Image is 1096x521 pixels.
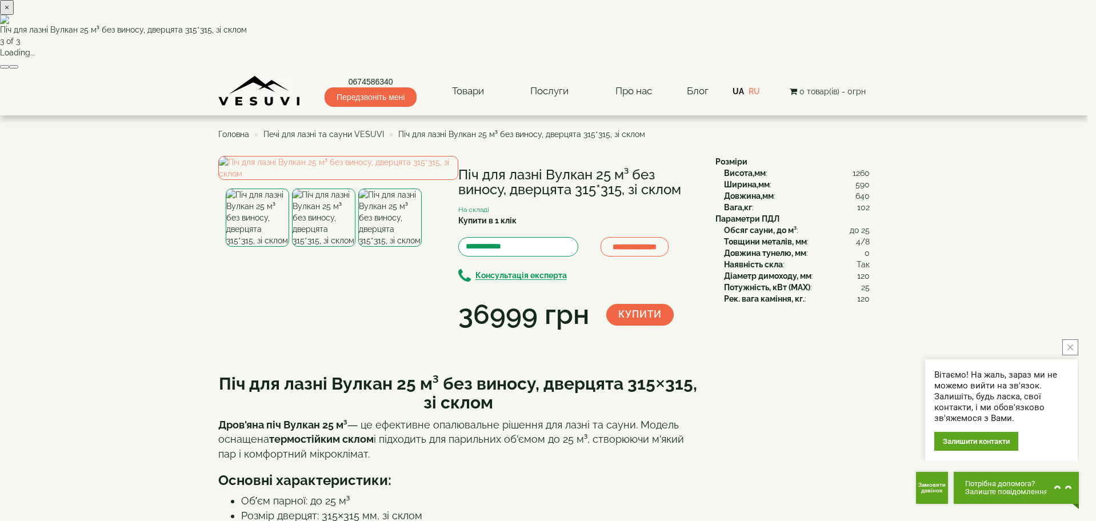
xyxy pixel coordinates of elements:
[724,271,811,280] b: Діаметр димоходу, мм
[724,226,797,235] b: Обсяг сауни, до м³
[916,482,948,494] span: Замовити дзвінок
[954,472,1079,504] button: Chat button
[934,370,1069,424] div: Вітаємо! На жаль, зараз ми не можемо вийти на зв'язок. Залишіть, будь ласка, свої контакти, і ми ...
[292,189,355,247] img: Піч для лазні Вулкан 25 м³ без виносу, дверцята 315*315, зі склом
[934,432,1018,451] div: Залишити контакти
[724,237,807,246] b: Товщини металів, мм
[219,374,697,412] b: Піч для лазні Вулкан 25 м³ без виносу, дверцята 315×315, зі склом
[724,270,870,282] div: :
[218,419,347,431] strong: Дров'яна піч Вулкан 25 м³
[325,76,417,87] a: 0674586340
[269,433,374,445] strong: термостійким склом
[856,236,870,247] span: 4/8
[724,236,870,247] div: :
[458,167,698,198] h1: Піч для лазні Вулкан 25 м³ без виносу, дверцята 315*315, зі склом
[724,169,766,178] b: Висота,мм
[9,65,18,69] button: Next (Right arrow key)
[715,214,779,223] b: Параметри ПДЛ
[687,85,709,97] a: Блог
[733,87,744,96] a: UA
[965,480,1048,488] span: Потрібна допомога?
[475,271,567,280] b: Консультація експерта
[604,78,663,105] a: Про нас
[855,190,870,202] span: 640
[850,225,870,236] span: до 25
[786,85,869,98] button: 0 товар(ів) - 0грн
[749,87,760,96] a: RU
[724,293,870,304] div: :
[865,247,870,259] span: 0
[325,87,417,107] span: Передзвоніть мені
[857,259,870,270] span: Так
[519,78,580,105] a: Послуги
[218,130,249,139] a: Головна
[724,179,870,190] div: :
[724,260,783,269] b: Наявність скла
[724,294,805,303] b: Рек. вага каміння, кг.
[724,167,870,179] div: :
[724,203,752,212] b: Вага,кг
[965,488,1048,496] span: Залиште повідомлення
[724,247,870,259] div: :
[241,494,698,508] li: Об’єм парної: до 25 м³
[724,202,870,213] div: :
[724,191,774,201] b: Довжина,мм
[857,270,870,282] span: 120
[458,206,489,214] small: На складі
[724,259,870,270] div: :
[855,179,870,190] span: 590
[218,472,391,488] b: Основні характеристики:
[916,472,948,504] button: Get Call button
[218,418,698,462] p: — це ефективне опалювальне рішення для лазні та сауни. Модель оснащена і підходить для парильних ...
[724,225,870,236] div: :
[799,87,866,96] span: 0 товар(ів) - 0грн
[724,249,806,258] b: Довжина тунелю, мм
[458,295,589,334] div: 36999 грн
[857,293,870,304] span: 120
[857,202,870,213] span: 102
[358,189,422,247] img: Піч для лазні Вулкан 25 м³ без виносу, дверцята 315*315, зі склом
[398,130,645,139] span: Піч для лазні Вулкан 25 м³ без виносу, дверцята 315*315, зі склом
[724,282,870,293] div: :
[861,282,870,293] span: 25
[715,157,747,166] b: Розміри
[458,215,517,226] label: Купити в 1 клік
[218,75,301,107] img: Завод VESUVI
[226,189,289,247] img: Піч для лазні Вулкан 25 м³ без виносу, дверцята 315*315, зі склом
[1062,339,1078,355] button: close button
[441,78,495,105] a: Товари
[263,130,384,139] a: Печі для лазні та сауни VESUVI
[724,190,870,202] div: :
[606,304,674,326] button: Купити
[724,180,770,189] b: Ширина,мм
[218,156,458,180] img: Піч для лазні Вулкан 25 м³ без виносу, дверцята 315*315, зі склом
[724,283,810,292] b: Потужність, кВт (MAX)
[853,167,870,179] span: 1260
